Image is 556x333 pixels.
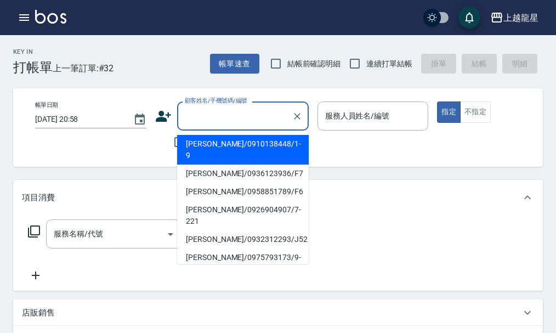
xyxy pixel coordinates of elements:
[177,165,309,183] li: [PERSON_NAME]/0936123936/F7
[162,225,179,243] button: Open
[437,101,461,123] button: 指定
[185,97,247,105] label: 顧客姓名/手機號碼/編號
[177,249,309,278] li: [PERSON_NAME]/0975793173/9-149
[22,192,55,204] p: 項目消費
[287,58,341,70] span: 結帳前確認明細
[290,109,305,124] button: Clear
[13,48,53,55] h2: Key In
[486,7,543,29] button: 上越龍星
[13,180,543,215] div: 項目消費
[13,300,543,326] div: 店販銷售
[22,307,55,319] p: 店販銷售
[210,54,259,74] button: 帳單速查
[177,183,309,201] li: [PERSON_NAME]/0958851789/F6
[366,58,412,70] span: 連續打單結帳
[177,201,309,230] li: [PERSON_NAME]/0926904907/7-221
[13,60,53,75] h3: 打帳單
[35,110,122,128] input: YYYY/MM/DD hh:mm
[460,101,491,123] button: 不指定
[53,61,114,75] span: 上一筆訂單:#32
[177,230,309,249] li: [PERSON_NAME]/0932312293/J52
[35,101,58,109] label: 帳單日期
[458,7,480,29] button: save
[503,11,538,25] div: 上越龍星
[177,135,309,165] li: [PERSON_NAME]/0910138448/1-9
[35,10,66,24] img: Logo
[127,106,153,133] button: Choose date, selected date is 2025-09-21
